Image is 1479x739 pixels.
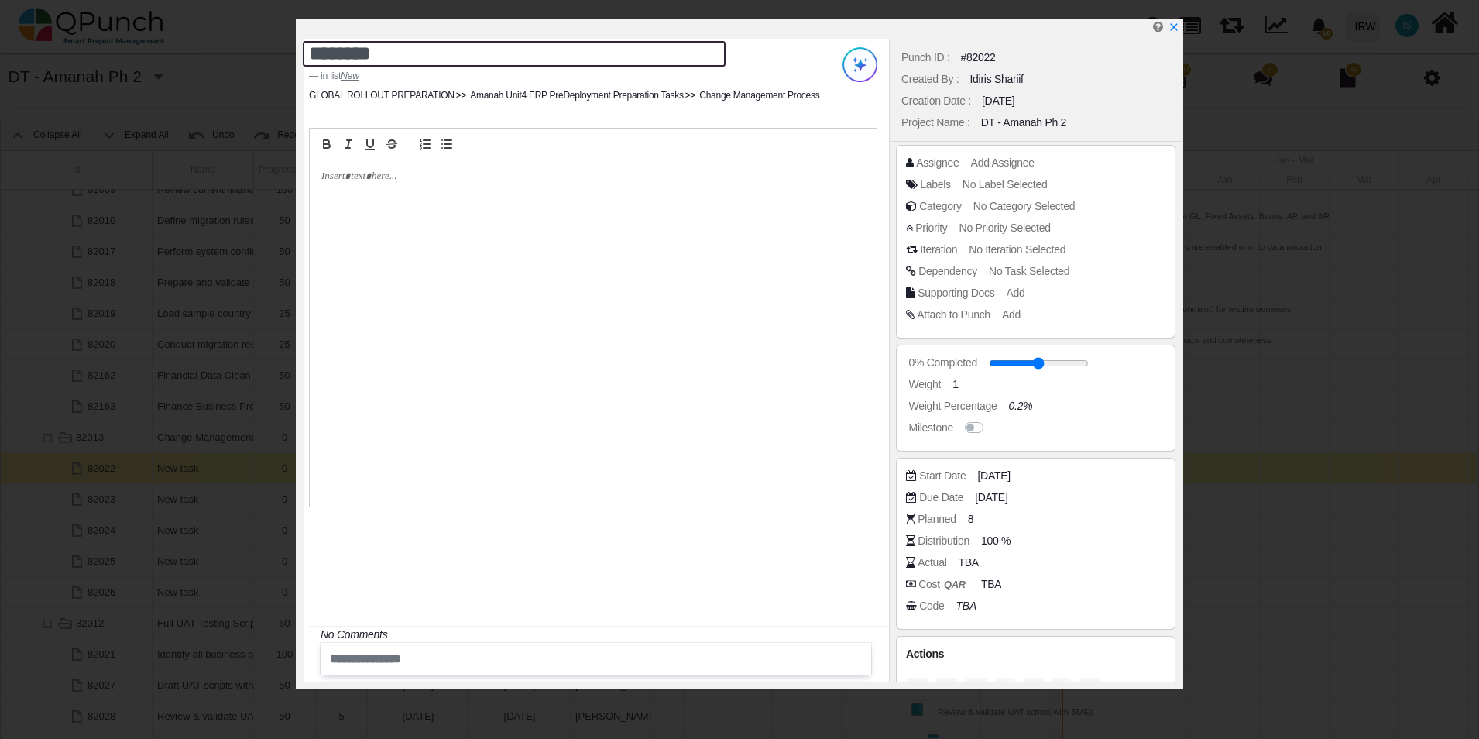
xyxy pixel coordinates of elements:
b: QAR [944,579,966,590]
div: Dependency [918,263,977,280]
i: No Comments [321,628,387,641]
span: 8 [968,511,974,528]
div: Milestone [909,420,953,436]
div: Due Date [919,490,963,506]
span: Add [1002,308,1021,321]
i: 0.2% [1009,400,1033,412]
div: Project Name : [901,115,970,131]
div: Code [919,598,944,614]
button: Move [936,678,958,703]
span: No Category Selected [973,200,1075,212]
div: Labels [920,177,951,193]
button: Copy [966,678,987,703]
div: Distribution [918,533,969,549]
div: Priority [915,220,947,236]
button: History [1052,678,1071,703]
div: Weight Percentage [909,398,997,414]
div: Cost [918,576,969,593]
span: No Label Selected [963,178,1048,191]
div: Start Date [919,468,966,484]
button: Copy Link [1024,678,1045,703]
button: Edit [1079,678,1100,703]
button: Delete [996,678,1015,703]
span: 100 % [981,533,1011,549]
span: No Task Selected [989,265,1069,277]
div: Iteration [920,242,957,258]
span: 1 [952,376,959,393]
span: No Iteration Selected [969,243,1065,256]
div: Attach to Punch [917,307,990,323]
span: [DATE] [975,490,1007,506]
div: Category [919,198,962,215]
span: No Priority Selected [959,222,1051,234]
span: TBA [958,555,978,571]
div: Planned [918,511,956,528]
span: TBA [981,576,1001,593]
span: Add [1007,287,1025,299]
div: Assignee [916,155,959,171]
div: 0% Completed [909,355,977,371]
div: Actual [918,555,946,571]
div: DT - Amanah Ph 2 [981,115,1066,131]
span: Actions [906,648,944,660]
span: Add Assignee [971,156,1035,169]
div: Weight [909,376,942,393]
span: [DATE] [977,468,1010,484]
button: Duration should be greater than 1 day to split [906,678,928,703]
div: Supporting Docs [918,285,994,301]
i: TBA [956,600,976,612]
